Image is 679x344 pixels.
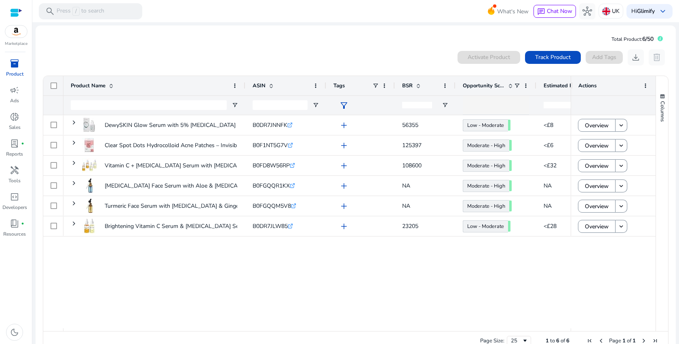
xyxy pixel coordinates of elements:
[105,198,280,214] p: Turmeric Face Serum with [MEDICAL_DATA] & Ginger | Brightening,...
[333,82,345,89] span: Tags
[402,222,418,230] span: 23205
[612,36,642,42] span: Total Product:
[497,4,529,19] span: What's New
[509,200,512,211] span: 65.00
[10,219,19,228] span: book_4
[585,117,609,134] span: Overview
[618,122,625,129] mat-icon: keyboard_arrow_down
[21,142,24,145] span: fiber_manual_record
[463,220,508,232] a: Low - Moderate
[232,102,238,108] button: Open Filter Menu
[312,102,319,108] button: Open Filter Menu
[105,137,286,154] p: Clear Spot Dots Hydrocolloid Acne Patches – Invisible Spot Treatment...
[339,101,349,110] span: filter_alt
[339,222,349,231] span: add
[402,141,422,149] span: 125397
[631,53,641,62] span: download
[339,141,349,150] span: add
[10,59,19,68] span: inventory_2
[578,200,616,213] button: Overview
[585,158,609,174] span: Overview
[71,82,105,89] span: Product Name
[6,150,23,158] p: Reports
[618,223,625,230] mat-icon: keyboard_arrow_down
[10,192,19,202] span: code_blocks
[544,202,552,210] span: NA
[253,82,266,89] span: ASIN
[402,82,413,89] span: BSR
[8,177,21,184] p: Tools
[82,118,97,132] img: 31-Ds7JUO2L._AC_US40_.jpg
[544,121,553,129] span: <£8
[253,202,291,210] span: B0FGQQM5V8
[71,100,227,110] input: Product Name Filter Input
[82,178,97,193] img: 312iZw1IoeL._AC_US40_.jpg
[637,7,655,15] b: Glimify
[618,162,625,169] mat-icon: keyboard_arrow_down
[585,178,609,194] span: Overview
[582,6,592,16] span: hub
[525,51,581,64] button: Track Product
[544,182,552,190] span: NA
[253,121,287,129] span: B0DR7JNNFK
[463,200,509,212] a: Moderate - High
[402,182,410,190] span: NA
[535,53,571,61] span: Track Product
[578,179,616,192] button: Overview
[402,162,422,169] span: 108600
[544,82,592,89] span: Estimated Revenue/Day
[10,327,19,337] span: dark_mode
[463,139,509,152] a: Moderate - High
[253,222,288,230] span: B0DR7JLW85
[105,157,306,174] p: Vitamin C + [MEDICAL_DATA] Serum with [MEDICAL_DATA] – Vitamin C Face...
[253,100,308,110] input: ASIN Filter Input
[547,7,572,15] span: Chat Now
[533,5,576,18] button: chatChat Now
[3,230,26,238] p: Resources
[402,121,418,129] span: 56355
[442,102,448,108] button: Open Filter Menu
[544,141,553,149] span: <£6
[105,177,308,194] p: [MEDICAL_DATA] Face Serum with Aloe & [MEDICAL_DATA] | Deep Hydration...
[463,180,509,192] a: Moderate - High
[21,222,24,225] span: fiber_manual_record
[10,165,19,175] span: handyman
[585,218,609,235] span: Overview
[509,160,512,171] span: 69.23
[598,338,604,344] div: Previous Page
[57,7,104,16] p: Press to search
[339,181,349,191] span: add
[463,160,509,172] a: Moderate - High
[631,8,655,14] p: Hi
[578,119,616,132] button: Overview
[105,117,283,133] p: DewySKIN Glow Serum with 5% [MEDICAL_DATA] – Hydrating Face...
[658,6,668,16] span: keyboard_arrow_down
[253,141,288,149] span: B0F1NT5G7V
[544,222,557,230] span: <£28
[463,82,505,89] span: Opportunity Score
[628,49,644,65] button: download
[402,202,410,210] span: NA
[578,220,616,233] button: Overview
[641,338,647,344] div: Next Page
[463,119,508,131] a: Low - Moderate
[82,158,97,173] img: 41G3BUTBexL._AC_US40_.jpg
[537,8,545,16] span: chat
[659,101,666,122] span: Columns
[339,201,349,211] span: add
[5,25,27,38] img: amazon.svg
[578,82,597,89] span: Actions
[544,162,557,169] span: <£32
[253,182,290,190] span: B0FGQQR1KX
[6,70,23,78] p: Product
[9,124,21,131] p: Sales
[508,120,510,131] span: 54.50
[509,140,512,151] span: 68.50
[618,142,625,149] mat-icon: keyboard_arrow_down
[339,120,349,130] span: add
[5,41,27,47] p: Marketplace
[579,3,595,19] button: hub
[586,338,593,344] div: First Page
[652,338,658,344] div: Last Page
[10,112,19,122] span: donut_small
